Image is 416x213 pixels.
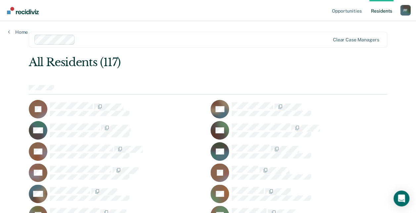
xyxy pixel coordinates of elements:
[400,5,411,16] button: Profile dropdown button
[8,29,28,35] a: Home
[7,7,39,14] img: Recidiviz
[400,5,411,16] div: P F
[333,37,379,43] div: Clear case managers
[29,56,316,69] div: All Residents (117)
[393,191,409,206] div: Open Intercom Messenger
